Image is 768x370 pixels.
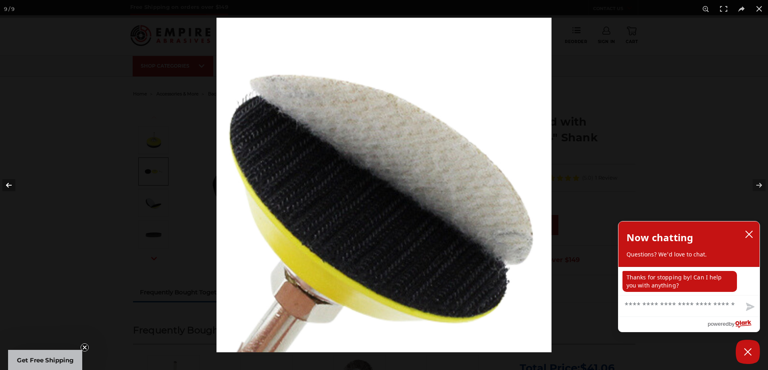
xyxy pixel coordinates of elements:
[743,228,756,240] button: close chatbox
[17,356,74,364] span: Get Free Shipping
[216,18,552,352] img: hook-loop-backing-plate-3-inch-gold-disc-attached__24899.1698951348.jpg
[618,267,760,295] div: chat
[736,340,760,364] button: Close Chatbox
[81,343,89,351] button: Close teaser
[618,221,760,332] div: olark chatbox
[8,350,82,370] div: Get Free ShippingClose teaser
[626,229,693,246] h2: Now chatting
[622,271,737,292] p: Thanks for stopping by! Can I help you with anything?
[739,298,760,316] button: Send message
[626,250,751,258] p: Questions? We'd love to chat.
[708,319,728,329] span: powered
[708,317,760,332] a: Powered by Olark
[729,319,735,329] span: by
[740,165,768,205] button: Next (arrow right)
